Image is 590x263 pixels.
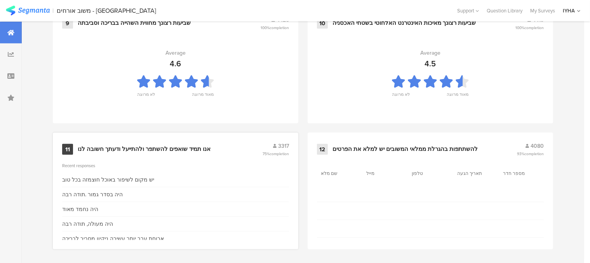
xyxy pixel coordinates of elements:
div: Recent responses [62,163,289,169]
div: לא מרוצה [137,91,155,102]
div: Average [165,49,186,57]
div: מאוד מרוצה [192,91,214,102]
span: 93% [517,151,544,157]
div: שביעות רצונך מאיכות האינטרנט האלחוטי בשטחי האכסניה [332,19,476,27]
div: Support [457,5,479,17]
div: 12 [317,144,328,155]
div: 9 [62,18,73,29]
a: My Surveys [526,7,559,14]
span: completion [524,151,544,157]
img: segmanta logo [6,6,50,16]
div: מאוד מרוצה [447,91,469,102]
span: completion [524,25,544,31]
div: היה מעולה, תודה רבה [62,220,113,228]
section: תאריך הגעה [458,170,493,177]
div: לא מרוצה [392,91,410,102]
div: משוב אורחים - [GEOGRAPHIC_DATA] [57,7,157,14]
div: 10 [317,18,328,29]
div: שביעות רצונך מחווית השהייה בבריכה וסביבתה [78,19,191,27]
div: | [53,6,54,15]
section: מספר חדר [503,170,538,177]
div: יש מקום לשיפור באוכל חוצמזה בכל טוב [62,176,154,184]
span: 3317 [278,142,289,150]
div: IYHA [563,7,575,14]
span: 100% [515,25,544,31]
section: מייל [366,170,401,177]
div: 4.6 [170,58,181,69]
span: 100% [261,25,289,31]
span: 75% [263,151,289,157]
div: היה בסדר גמור .תודה רבה [62,190,123,199]
section: טלפון [412,170,447,177]
div: 4.5 [425,58,436,69]
span: completion [270,151,289,157]
div: 11 [62,144,73,155]
section: שם מלא [321,170,356,177]
div: היה נחמד מאוד [62,205,98,213]
div: ארוחת ערב יותר עשירה ניקיון מסביב לבריכה [62,235,164,243]
div: להשתתפות בהגרלת ממלאי המשובים יש למלא את הפרטים [332,145,478,153]
div: אנו תמיד שואפים להשתפר ולהתייעל ודעתך חשובה לנו [78,145,211,153]
div: Average [420,49,440,57]
span: completion [270,25,289,31]
span: 4080 [531,142,544,150]
a: Question Library [483,7,526,14]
